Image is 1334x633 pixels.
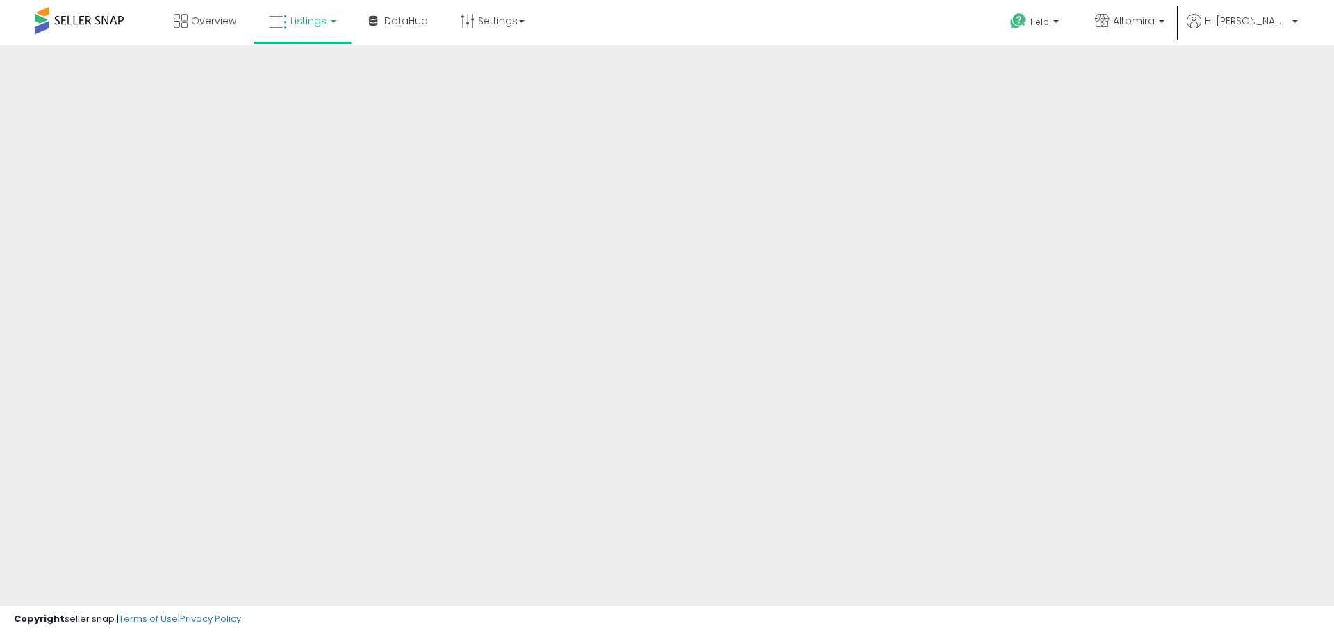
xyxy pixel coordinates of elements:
span: Overview [191,14,236,28]
a: Help [999,2,1073,45]
a: Hi [PERSON_NAME] [1187,14,1298,45]
span: DataHub [384,14,428,28]
span: Hi [PERSON_NAME] [1205,14,1288,28]
a: Privacy Policy [180,612,241,625]
span: Listings [290,14,327,28]
a: Terms of Use [119,612,178,625]
strong: Copyright [14,612,65,625]
i: Get Help [1010,13,1027,30]
span: Altomira [1113,14,1155,28]
span: Help [1030,16,1049,28]
div: seller snap | | [14,613,241,626]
